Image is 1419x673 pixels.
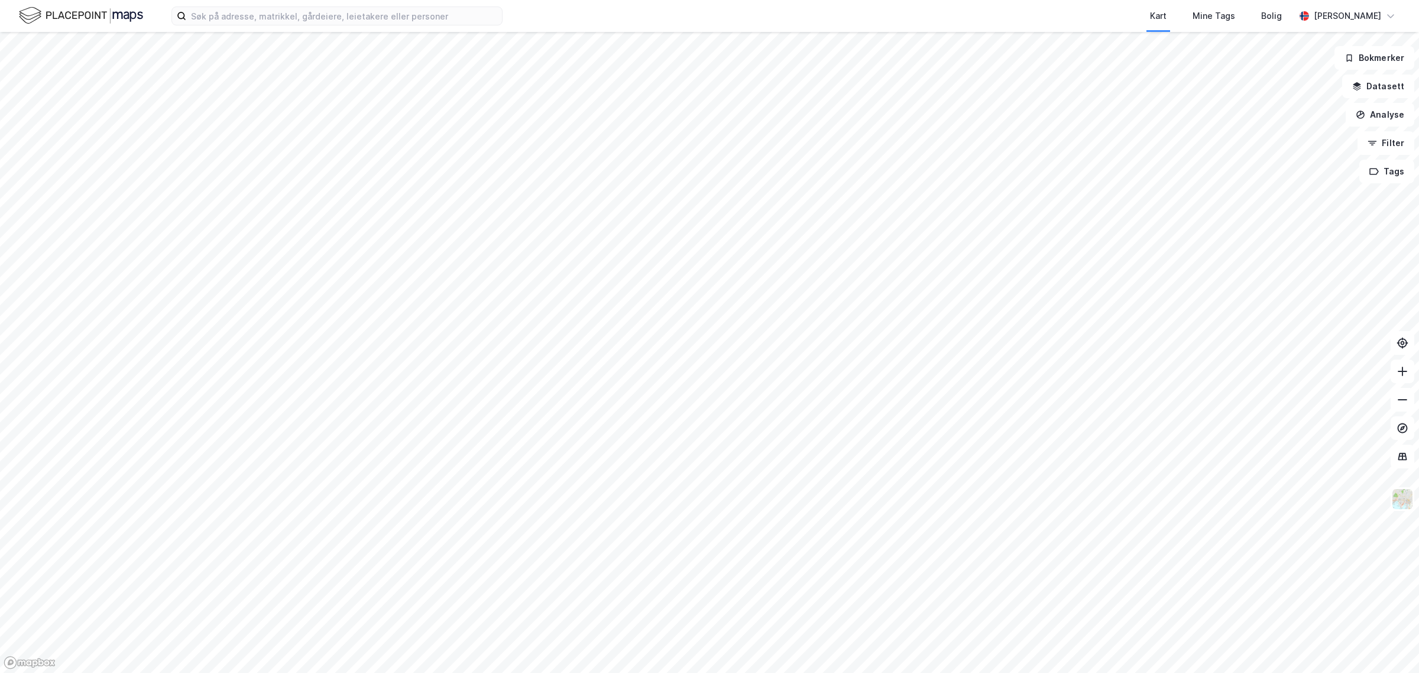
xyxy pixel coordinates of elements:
[19,5,143,26] img: logo.f888ab2527a4732fd821a326f86c7f29.svg
[186,7,502,25] input: Søk på adresse, matrikkel, gårdeiere, leietakere eller personer
[1314,9,1381,23] div: [PERSON_NAME]
[1261,9,1282,23] div: Bolig
[1193,9,1235,23] div: Mine Tags
[1150,9,1167,23] div: Kart
[1360,616,1419,673] iframe: Chat Widget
